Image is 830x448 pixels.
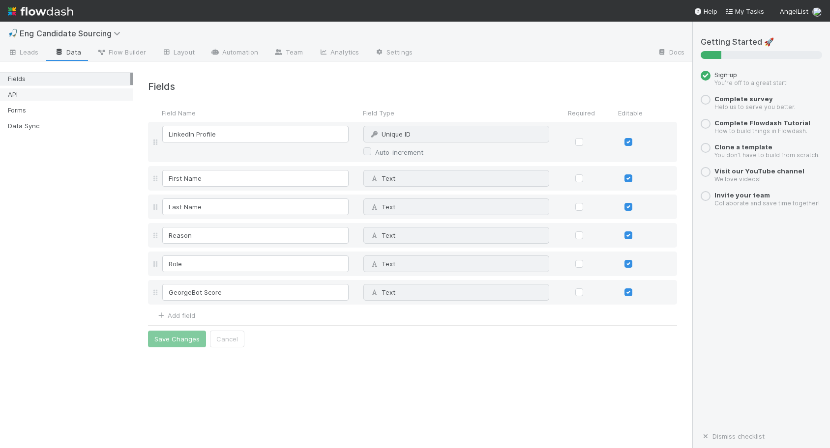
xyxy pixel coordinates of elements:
[725,6,764,16] a: My Tasks
[8,3,73,20] img: logo-inverted-e16ddd16eac7371096b0.svg
[162,227,349,244] input: Untitled field
[694,6,717,16] div: Help
[725,7,764,15] span: My Tasks
[714,143,772,151] a: Clone a template
[714,119,810,127] a: Complete Flowdash Tutorial
[266,45,311,61] a: Team
[375,146,423,158] label: Auto-increment
[370,231,395,239] span: Text
[8,73,130,85] div: Fields
[606,108,655,118] div: Editable
[370,174,395,182] span: Text
[714,71,737,79] span: Sign up
[370,288,395,296] span: Text
[210,331,244,347] button: Cancel
[370,130,411,138] span: Unique ID
[370,203,395,211] span: Text
[557,108,606,118] div: Required
[367,45,420,61] a: Settings
[701,37,822,47] h5: Getting Started 🚀
[780,7,808,15] span: AngelList
[148,81,677,92] h4: Fields
[154,45,203,61] a: Layout
[20,28,125,38] span: Eng Candidate Sourcing
[714,103,796,111] small: Help us to serve you better.
[97,47,146,57] span: Flow Builder
[714,191,770,199] a: Invite your team
[311,45,367,61] a: Analytics
[8,120,130,132] div: Data Sync
[8,88,130,101] div: API
[370,260,395,268] span: Text
[47,45,89,61] a: Data
[8,29,18,37] span: 🎣
[162,170,349,187] input: Untitled field
[714,175,761,183] small: We love videos!
[701,432,765,440] a: Dismiss checklist
[162,198,349,215] input: Untitled field
[162,284,349,301] input: Untitled field
[714,127,807,135] small: How to build things in Flowdash.
[714,79,788,86] small: You’re off to a great start!
[160,108,356,118] div: Field Name
[8,104,130,116] div: Forms
[714,167,804,175] a: Visit our YouTube channel
[148,331,206,347] button: Save Changes
[156,311,195,319] a: Add field
[714,151,820,159] small: You don’t have to build from scratch.
[8,47,39,57] span: Leads
[356,108,557,118] div: Field Type
[714,199,820,207] small: Collaborate and save time together!
[203,45,266,61] a: Automation
[812,7,822,17] img: avatar_6a333015-2313-4ddf-8808-c144142c2320.png
[162,255,349,272] input: Untitled field
[89,45,154,61] a: Flow Builder
[714,95,773,103] a: Complete survey
[162,126,349,142] input: Untitled field
[650,45,692,61] a: Docs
